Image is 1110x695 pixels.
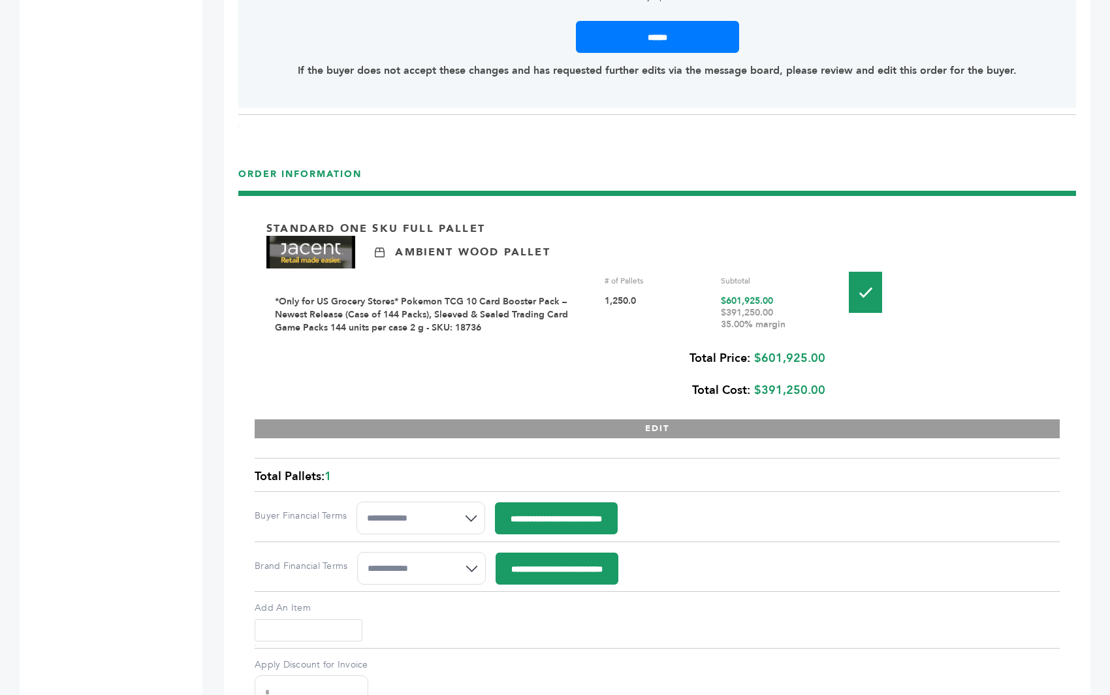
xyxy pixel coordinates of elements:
[605,295,711,334] div: 1,250.0
[605,275,711,287] div: # of Pallets
[692,382,750,398] b: Total Cost:
[721,307,827,331] div: $391,250.00 35.00% margin
[690,350,750,366] b: Total Price:
[272,63,1042,78] p: If the buyer does not accept these changes and has requested further edits via the message board,...
[238,168,1076,191] h3: ORDER INFORMATION
[849,272,882,313] img: Pallet-Icons-01.png
[266,342,825,406] div: $601,925.00 $391,250.00
[275,295,568,333] a: *Only for US Grocery Stores* Pokemon TCG 10 Card Booster Pack – Newest Release (Case of 144 Packs...
[255,658,368,671] label: Apply Discount for Invoice
[721,275,827,287] div: Subtotal
[255,509,347,523] label: Buyer Financial Terms
[266,236,355,268] img: Brand Name
[255,419,1060,438] button: EDIT
[255,602,1060,615] label: Add An Item
[266,221,485,236] p: Standard One Sku Full Pallet
[255,468,325,485] span: Total Pallets:
[325,468,332,485] span: 1
[395,245,550,259] p: Ambient Wood Pallet
[255,560,347,573] label: Brand Financial Terms
[721,295,827,334] div: $601,925.00
[375,248,385,257] img: Ambient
